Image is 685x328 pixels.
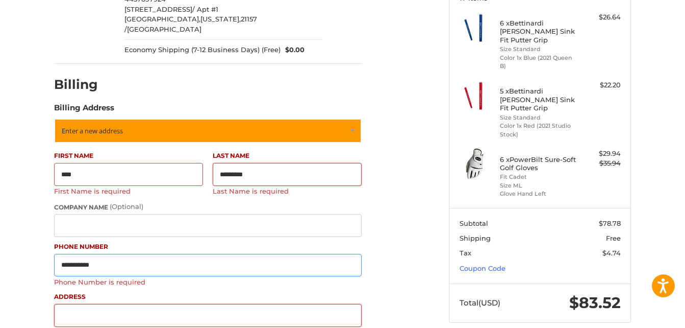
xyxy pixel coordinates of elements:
div: $35.94 [580,158,621,169]
div: $26.64 [580,12,621,22]
label: Address [54,292,362,301]
li: Glove Hand Left [500,190,578,198]
li: Color 1x Red (2021 Studio Stock) [500,122,578,138]
span: [STREET_ADDRESS] [124,5,192,13]
legend: Billing Address [54,102,114,119]
a: Coupon Code [460,264,505,272]
label: First Name [54,151,203,160]
small: (Optional) [110,202,143,210]
span: $4.74 [602,249,621,257]
span: [GEOGRAPHIC_DATA], [124,15,200,23]
h2: Billing [54,77,114,92]
span: $83.52 [569,293,621,312]
label: Last Name [213,151,362,160]
div: $29.94 [580,149,621,159]
span: Tax [460,249,471,257]
h4: 5 x Bettinardi [PERSON_NAME] Sink Fit Putter Grip [500,87,578,112]
span: $78.78 [599,219,621,227]
div: $22.20 [580,80,621,90]
li: Size ML [500,181,578,190]
li: Fit Cadet [500,173,578,181]
label: First Name is required [54,187,203,195]
li: Size Standard [500,45,578,54]
span: Shipping [460,234,491,242]
span: Free [606,234,621,242]
span: Total (USD) [460,298,500,308]
span: Enter a new address [62,126,123,135]
span: Subtotal [460,219,488,227]
li: Size Standard [500,113,578,122]
a: Enter or select a different address [54,119,362,143]
h4: 6 x PowerBilt Sure-Soft Golf Gloves [500,155,578,172]
label: Phone Number [54,242,362,251]
li: Color 1x Blue (2021 Queen B) [500,54,578,71]
label: Company Name [54,202,362,212]
span: 21157 / [124,15,257,33]
span: [US_STATE], [200,15,241,23]
label: Phone Number is required [54,278,362,286]
label: Last Name is required [213,187,362,195]
span: / Apt #1 [192,5,218,13]
span: Economy Shipping (7-12 Business Days) (Free) [124,45,281,55]
span: [GEOGRAPHIC_DATA] [127,25,201,33]
h4: 6 x Bettinardi [PERSON_NAME] Sink Fit Putter Grip [500,19,578,44]
span: $0.00 [281,45,305,55]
